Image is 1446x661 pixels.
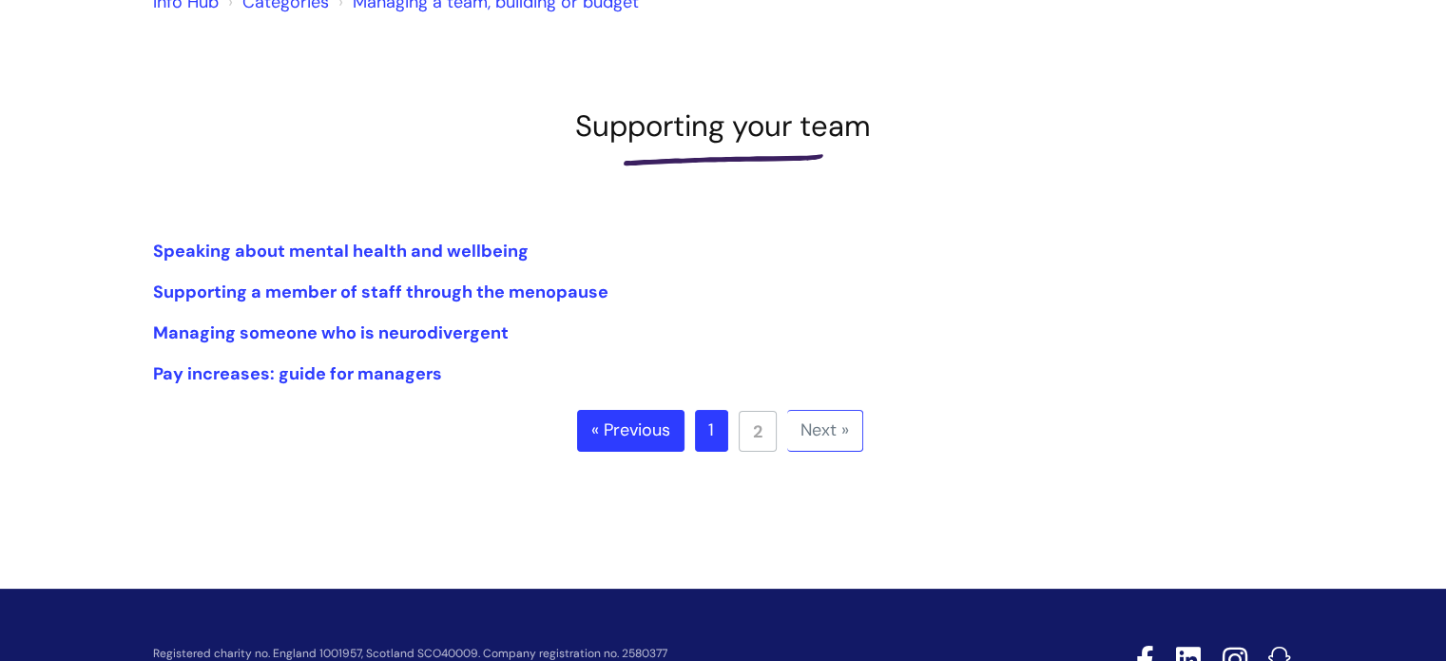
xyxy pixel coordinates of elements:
[153,108,1294,144] h1: Supporting your team
[577,410,684,452] a: « Previous
[153,281,608,303] a: Supporting a member of staff through the menopause
[153,362,442,385] a: Pay increases: guide for managers
[787,410,863,452] a: Next »
[695,410,728,452] a: 1
[739,411,777,452] a: 2
[153,648,1001,660] p: Registered charity no. England 1001957, Scotland SCO40009. Company registration no. 2580377
[153,321,509,344] a: Managing someone who is neurodivergent
[153,240,529,262] a: Speaking about mental health and wellbeing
